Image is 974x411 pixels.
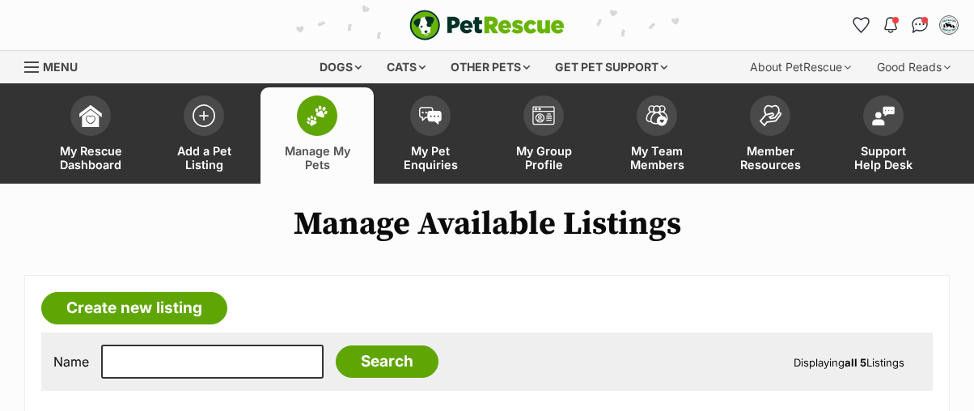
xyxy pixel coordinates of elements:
[439,51,541,83] div: Other pets
[507,144,580,172] span: My Group Profile
[374,87,487,184] a: My Pet Enquiries
[308,51,373,83] div: Dogs
[759,104,781,126] img: member-resources-icon-8e73f808a243e03378d46382f2149f9095a855e16c252ad45f914b54edf8863c.svg
[866,51,962,83] div: Good Reads
[53,354,89,369] label: Name
[419,107,442,125] img: pet-enquiries-icon-7e3ad2cf08bfb03b45e93fb7055b45f3efa6380592205ae92323e6603595dc1f.svg
[878,12,904,38] button: Notifications
[714,87,827,184] a: Member Resources
[845,356,866,369] strong: all 5
[43,60,78,74] span: Menu
[375,51,437,83] div: Cats
[193,104,215,127] img: add-pet-listing-icon-0afa8454b4691262ce3f59096e99ab1cd57d4a30225e0717b998d2c9b9846f56.svg
[827,87,940,184] a: Support Help Desk
[409,10,565,40] a: PetRescue
[336,345,438,378] input: Search
[54,144,127,172] span: My Rescue Dashboard
[912,17,929,33] img: chat-41dd97257d64d25036548639549fe6c8038ab92f7586957e7f3b1b290dea8141.svg
[794,356,904,369] span: Displaying Listings
[487,87,600,184] a: My Group Profile
[600,87,714,184] a: My Team Members
[260,87,374,184] a: Manage My Pets
[409,10,565,40] img: logo-e224e6f780fb5917bec1dbf3a21bbac754714ae5b6737aabdf751b685950b380.svg
[847,144,920,172] span: Support Help Desk
[936,12,962,38] button: My account
[532,106,555,125] img: group-profile-icon-3fa3cf56718a62981997c0bc7e787c4b2cf8bcc04b72c1350f741eb67cf2f40e.svg
[646,105,668,126] img: team-members-icon-5396bd8760b3fe7c0b43da4ab00e1e3bb1a5d9ba89233759b79545d2d3fc5d0d.svg
[739,51,862,83] div: About PetRescue
[849,12,962,38] ul: Account quick links
[849,12,874,38] a: Favourites
[620,144,693,172] span: My Team Members
[306,105,328,126] img: manage-my-pets-icon-02211641906a0b7f246fdf0571729dbe1e7629f14944591b6c1af311fb30b64b.svg
[34,87,147,184] a: My Rescue Dashboard
[281,144,354,172] span: Manage My Pets
[167,144,240,172] span: Add a Pet Listing
[79,104,102,127] img: dashboard-icon-eb2f2d2d3e046f16d808141f083e7271f6b2e854fb5c12c21221c1fb7104beca.svg
[884,17,897,33] img: notifications-46538b983faf8c2785f20acdc204bb7945ddae34d4c08c2a6579f10ce5e182be.svg
[872,106,895,125] img: help-desk-icon-fdf02630f3aa405de69fd3d07c3f3aa587a6932b1a1747fa1d2bba05be0121f9.svg
[394,144,467,172] span: My Pet Enquiries
[734,144,807,172] span: Member Resources
[24,51,89,80] a: Menu
[544,51,679,83] div: Get pet support
[941,17,957,33] img: Kerry & Linda profile pic
[41,292,227,324] a: Create new listing
[907,12,933,38] a: Conversations
[147,87,260,184] a: Add a Pet Listing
